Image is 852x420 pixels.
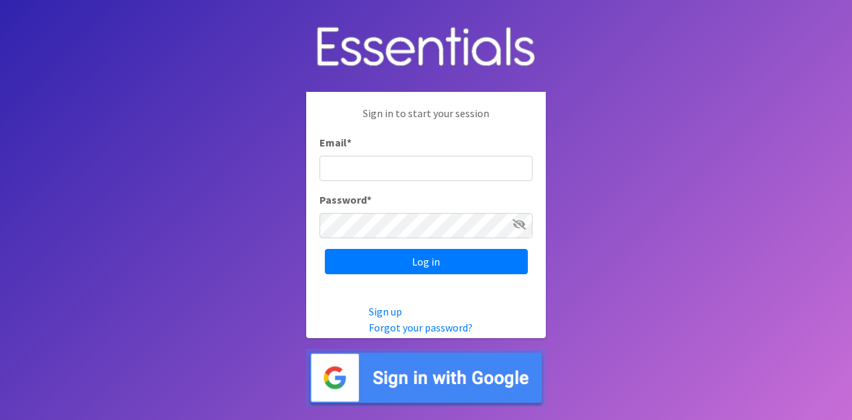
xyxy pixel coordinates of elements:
[319,134,351,150] label: Email
[325,249,528,274] input: Log in
[369,321,473,334] a: Forgot your password?
[367,193,371,206] abbr: required
[306,349,546,407] img: Sign in with Google
[347,136,351,149] abbr: required
[319,192,371,208] label: Password
[306,13,546,82] img: Human Essentials
[369,305,402,318] a: Sign up
[319,105,532,134] p: Sign in to start your session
